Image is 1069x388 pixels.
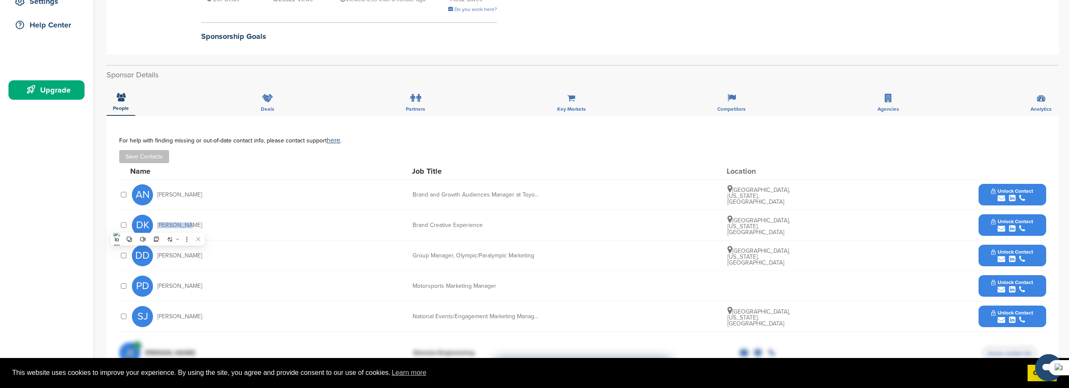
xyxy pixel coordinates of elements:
button: Unlock Contact [981,304,1043,329]
span: AN [132,184,153,205]
div: Name [130,167,223,175]
span: Partners [406,107,425,112]
div: Job Title [412,167,539,175]
span: Unlock Contact [991,310,1033,316]
a: dismiss cookie message [1028,365,1057,382]
span: Unlock Contact [991,188,1033,194]
span: Competitors [717,107,746,112]
span: Agencies [878,107,899,112]
span: DD [132,245,153,266]
a: here [327,136,340,145]
span: [PERSON_NAME] [157,192,202,198]
span: [GEOGRAPHIC_DATA], [US_STATE], [GEOGRAPHIC_DATA] [727,217,790,236]
span: Unlock Contact [991,279,1033,285]
a: Upgrade [8,80,85,100]
span: [PERSON_NAME] [157,253,202,259]
button: Unlock Contact [981,243,1043,268]
iframe: Button to launch messaging window [1035,354,1062,381]
button: Unlock Contact [981,273,1043,299]
span: [PERSON_NAME] [157,222,202,228]
div: Location [727,167,790,175]
span: Deals [261,107,274,112]
span: DK [132,215,153,236]
span: PD [132,276,153,297]
span: Do you work here? [454,6,497,12]
span: SJ [132,306,153,327]
span: Unlock Contact [991,219,1033,224]
div: Group Manager, Olympic/Paralympic Marketing [413,253,539,259]
a: Do you work here? [448,6,497,12]
span: Unlock Contact [991,249,1033,255]
span: Analytics [1031,107,1052,112]
span: [GEOGRAPHIC_DATA], [US_STATE], [GEOGRAPHIC_DATA] [727,186,790,205]
button: Save Contacts [119,150,169,163]
span: Key Markets [557,107,586,112]
a: Help Center [8,15,85,35]
span: [PERSON_NAME] [157,283,202,289]
span: [GEOGRAPHIC_DATA], [US_STATE], [GEOGRAPHIC_DATA] [727,247,790,266]
a: learn more about cookies [391,366,428,379]
div: Help Center [13,17,85,33]
h2: Sponsorship Goals [201,31,497,42]
div: For help with finding missing or out-of-date contact info, please contact support . [119,137,1046,144]
span: [PERSON_NAME] [157,314,202,320]
h2: Sponsor Details [107,69,1059,81]
span: People [113,106,129,111]
span: This website uses cookies to improve your experience. By using the site, you agree and provide co... [12,366,1021,379]
span: [GEOGRAPHIC_DATA], [US_STATE], [GEOGRAPHIC_DATA] [727,308,790,327]
div: National Events/Engagement Marketing Manager [413,314,539,320]
div: Brand Creative Experience [413,222,539,228]
div: Motorsports Marketing Manager [413,283,539,289]
div: Brand and Growth Audiences Manager at Toyota [GEOGRAPHIC_DATA] [413,192,539,198]
button: Unlock Contact [981,182,1043,208]
div: Upgrade [13,82,85,98]
button: Unlock Contact [981,213,1043,238]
